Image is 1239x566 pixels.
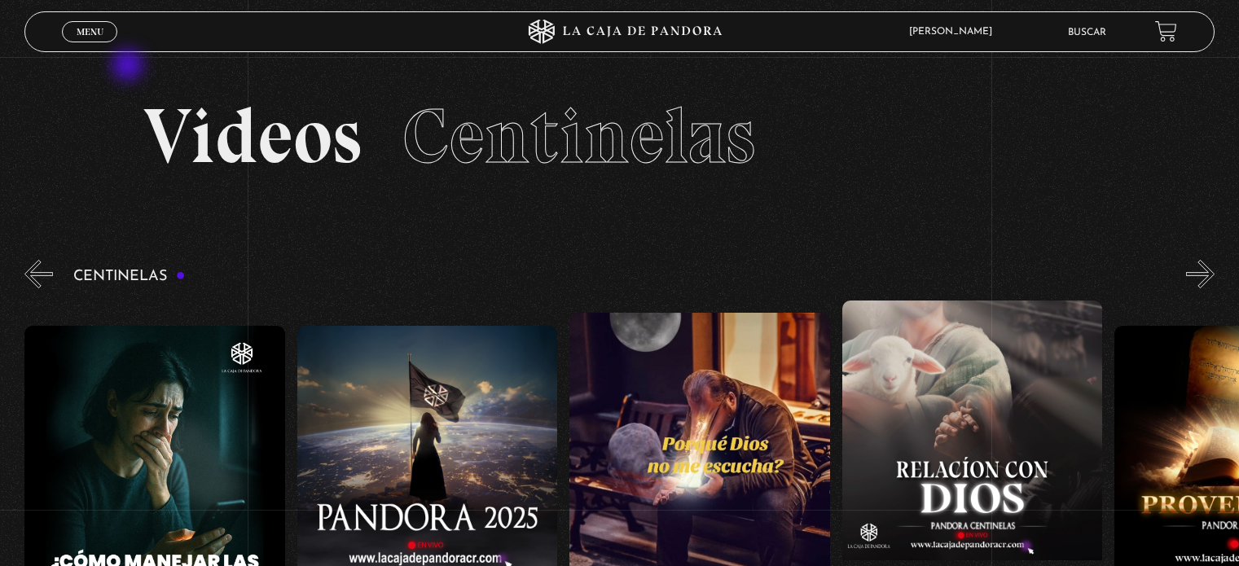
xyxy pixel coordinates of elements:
span: Cerrar [71,41,109,52]
h2: Videos [143,98,1095,175]
span: [PERSON_NAME] [901,27,1008,37]
span: Menu [77,27,103,37]
h3: Centinelas [73,269,185,284]
button: Next [1186,260,1215,288]
button: Previous [24,260,53,288]
a: Buscar [1068,28,1106,37]
span: Centinelas [402,90,755,182]
a: View your shopping cart [1155,20,1177,42]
